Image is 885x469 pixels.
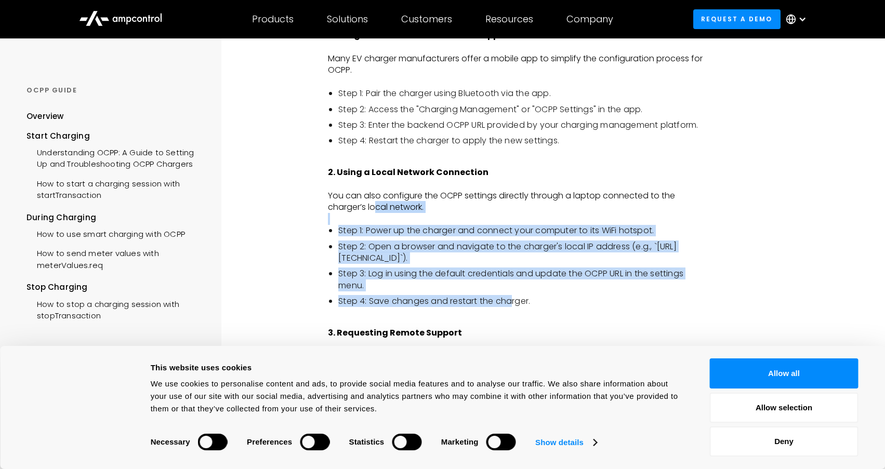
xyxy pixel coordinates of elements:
li: Step 2: Access the "Charging Management" or "OCPP Settings" in the app. [338,104,703,115]
p: ‍ [328,155,703,167]
a: How to start a charging session with startTransaction [27,173,204,204]
strong: Marketing [441,437,479,446]
li: Step 4: Save changes and restart the charger. [338,296,703,307]
a: Overview [27,111,64,130]
a: How to use smart charging with OCPP [27,223,185,243]
a: Understanding OCPP: A Guide to Setting Up and Troubleshooting OCPP Chargers [27,142,204,173]
div: Products [252,14,294,25]
div: During Charging [27,212,204,223]
a: Request a demo [693,9,781,29]
li: Step 1: Pair the charger using Bluetooth via the app. [338,88,703,99]
div: Start Charging [27,130,204,142]
div: Solutions [327,14,368,25]
strong: 2. Using a Local Network Connection [328,166,488,178]
li: Step 3: Enter the backend OCPP URL provided by your charging management platform. [338,119,703,131]
button: Allow all [710,358,858,388]
li: Step 1: Power up the charger and connect your computer to its WiFi hotspot. [338,225,703,236]
a: How to send meter values with meterValues.req [27,243,204,274]
div: Customers [401,14,452,25]
li: Step 2: Open a browser and navigate to the charger's local IP address (e.g., `[URL][TECHNICAL_ID]`). [338,241,703,264]
div: This website uses cookies [151,361,686,374]
strong: Necessary [151,437,190,446]
div: Stop Charging [27,282,204,293]
p: ‍ [328,339,703,350]
p: You can also configure the OCPP settings directly through a laptop connected to the charger’s loc... [328,190,703,213]
button: Allow selection [710,393,858,423]
div: Resources [485,14,533,25]
p: Many EV charger manufacturers offer a mobile app to simplify the configuration process for OCPP. [328,53,703,76]
div: Overview [27,111,64,122]
li: Step 4: Restart the charger to apply the new settings. [338,135,703,146]
strong: Preferences [247,437,292,446]
a: How to stop a charging session with stopTransaction [27,293,204,325]
strong: 3. Requesting Remote Support [328,327,462,339]
p: ‍ [328,316,703,327]
a: Show details [535,435,597,450]
li: Step 3: Log in using the default credentials and update the OCPP URL in the settings menu. [338,268,703,291]
strong: Statistics [349,437,385,446]
p: ‍ [328,76,703,88]
p: ‍ [328,179,703,190]
p: ‍ [328,213,703,225]
div: We use cookies to personalise content and ads, to provide social media features and to analyse ou... [151,378,686,415]
div: OCPP GUIDE [27,86,204,95]
div: Company [566,14,613,25]
p: ‍ [328,42,703,53]
legend: Consent Selection [150,429,151,430]
button: Deny [710,426,858,457]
